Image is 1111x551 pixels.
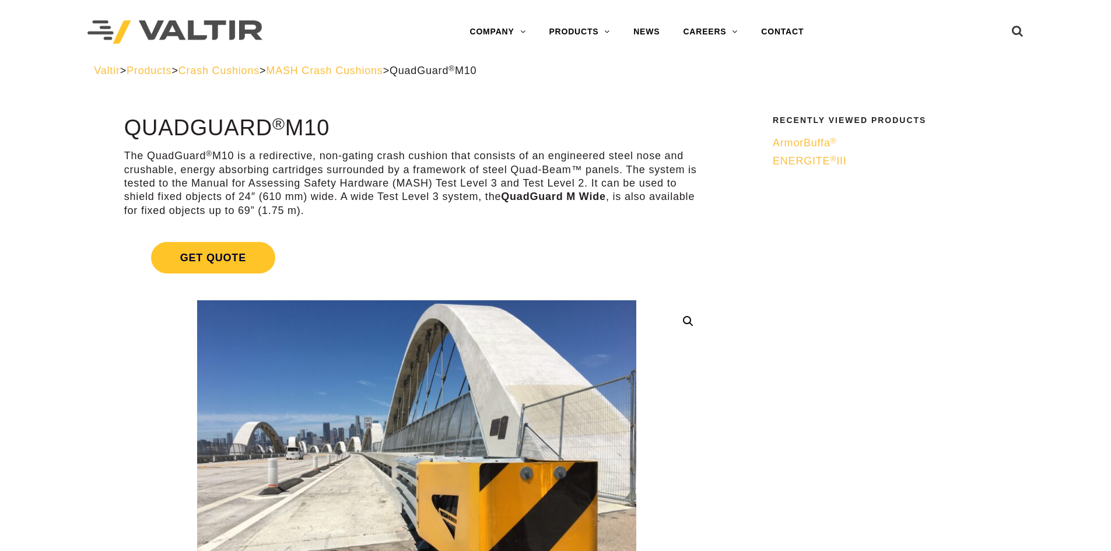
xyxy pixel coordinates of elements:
a: ENERGITE®III [773,155,1010,168]
a: NEWS [622,20,671,44]
strong: QuadGuard M Wide [501,191,606,202]
span: ArmorBuffa [773,137,836,149]
a: CONTACT [749,20,815,44]
a: Products [127,65,171,76]
sup: ® [830,155,836,163]
span: Get Quote [151,242,275,273]
a: COMPANY [458,20,537,44]
span: ENERGITE III [773,155,847,167]
img: Valtir [87,20,262,44]
span: QuadGuard M10 [390,65,476,76]
a: Crash Cushions [178,65,260,76]
sup: ® [206,149,212,158]
a: CAREERS [671,20,749,44]
h2: Recently Viewed Products [773,116,1010,125]
sup: ® [272,114,285,133]
a: PRODUCTS [537,20,622,44]
p: The QuadGuard M10 is a redirective, non-gating crash cushion that consists of an engineered steel... [124,149,709,217]
div: > > > > [94,64,1017,78]
a: ArmorBuffa® [773,136,1010,150]
h1: QuadGuard M10 [124,116,709,141]
a: Valtir [94,65,120,76]
a: Get Quote [124,228,709,287]
sup: ® [448,64,455,73]
sup: ® [830,136,837,145]
a: MASH Crash Cushions [266,65,383,76]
